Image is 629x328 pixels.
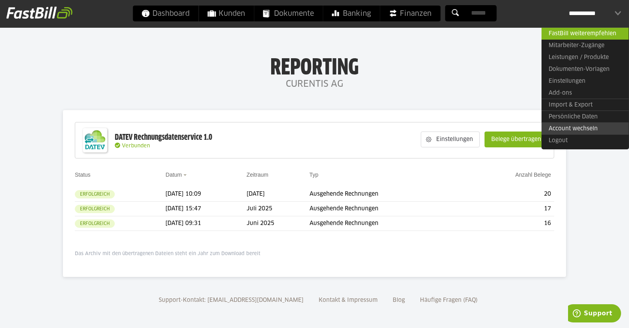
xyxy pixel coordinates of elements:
img: sort_desc.gif [183,174,188,176]
td: Juni 2025 [247,216,310,231]
span: Verbunden [122,143,150,149]
a: Banking [323,6,380,21]
td: 17 [466,202,554,216]
h1: Reporting [79,56,550,76]
span: Banking [332,6,371,21]
img: DATEV-Datenservice Logo [79,124,111,156]
div: DATEV Rechnungsdatenservice 1.0 [115,132,212,143]
sl-button: Belege übertragen [485,132,548,147]
img: fastbill_logo_white.png [6,6,72,19]
a: Dashboard [133,6,198,21]
td: 16 [466,216,554,231]
sl-badge: Erfolgreich [75,190,115,198]
td: Juli 2025 [247,202,310,216]
span: Finanzen [389,6,431,21]
a: Einstellungen [542,75,629,87]
a: Finanzen [380,6,440,21]
a: Persönliche Daten [542,111,629,123]
a: Account wechseln [542,122,629,135]
sl-badge: Erfolgreich [75,205,115,213]
a: Mitarbeiter-Zugänge [542,40,629,51]
td: Ausgehende Rechnungen [310,216,466,231]
a: Zeitraum [247,172,268,178]
a: Dokumenten-Vorlagen [542,63,629,75]
a: FastBill weiterempfehlen [542,27,629,40]
a: Support-Kontakt: [EMAIL_ADDRESS][DOMAIN_NAME] [156,297,307,303]
a: Add-ons [542,87,629,99]
span: Dokumente [263,6,314,21]
td: [DATE] 10:09 [165,187,246,202]
a: Kontakt & Impressum [316,297,381,303]
sl-badge: Erfolgreich [75,219,115,228]
td: [DATE] 09:31 [165,216,246,231]
a: Blog [390,297,408,303]
a: Häufige Fragen (FAQ) [418,297,481,303]
td: [DATE] [247,187,310,202]
a: Typ [310,172,319,178]
a: Kunden [199,6,254,21]
td: [DATE] 15:47 [165,202,246,216]
iframe: Öffnet ein Widget, in dem Sie weitere Informationen finden [568,304,621,324]
a: Logout [542,135,629,147]
a: Anzahl Belege [515,172,551,178]
sl-button: Einstellungen [421,132,480,147]
a: Leistungen / Produkte [542,51,629,63]
span: Dashboard [141,6,190,21]
td: Ausgehende Rechnungen [310,202,466,216]
span: Kunden [207,6,245,21]
a: Dokumente [254,6,323,21]
td: Ausgehende Rechnungen [310,187,466,202]
a: Status [75,172,91,178]
p: Das Archiv mit den übertragenen Dateien steht ein Jahr zum Download bereit [75,251,554,257]
a: Datum [165,172,182,178]
a: Import & Export [542,99,629,111]
td: 20 [466,187,554,202]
